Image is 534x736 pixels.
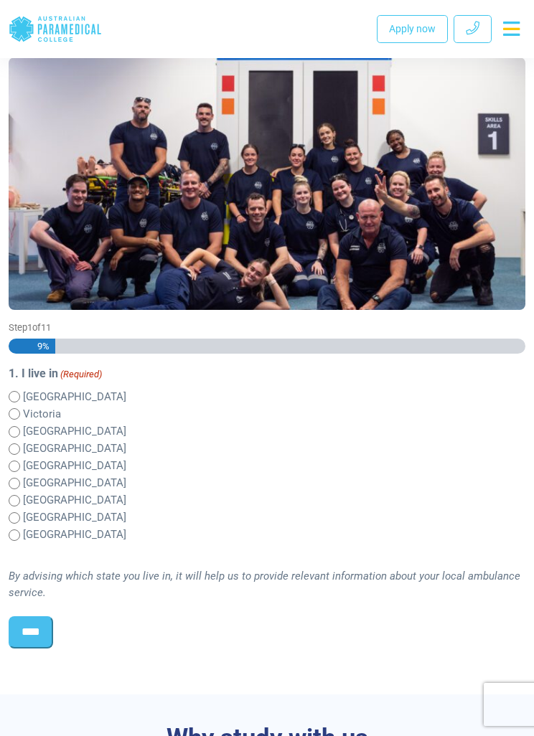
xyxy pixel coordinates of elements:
[23,527,126,543] label: [GEOGRAPHIC_DATA]
[23,458,126,474] label: [GEOGRAPHIC_DATA]
[23,406,61,423] label: Victoria
[23,423,126,440] label: [GEOGRAPHIC_DATA]
[9,365,525,382] legend: 1. I live in
[23,440,126,457] label: [GEOGRAPHIC_DATA]
[9,321,525,334] p: Step of
[377,15,448,43] a: Apply now
[23,509,126,526] label: [GEOGRAPHIC_DATA]
[9,570,520,599] i: By advising which state you live in, it will help us to provide relevant information about your l...
[41,322,51,333] span: 11
[497,16,525,42] button: Toggle navigation
[27,322,32,333] span: 1
[23,389,126,405] label: [GEOGRAPHIC_DATA]
[9,6,102,52] a: Australian Paramedical College
[23,492,126,509] label: [GEOGRAPHIC_DATA]
[31,339,50,354] span: 9%
[60,367,103,382] span: (Required)
[23,475,126,491] label: [GEOGRAPHIC_DATA]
